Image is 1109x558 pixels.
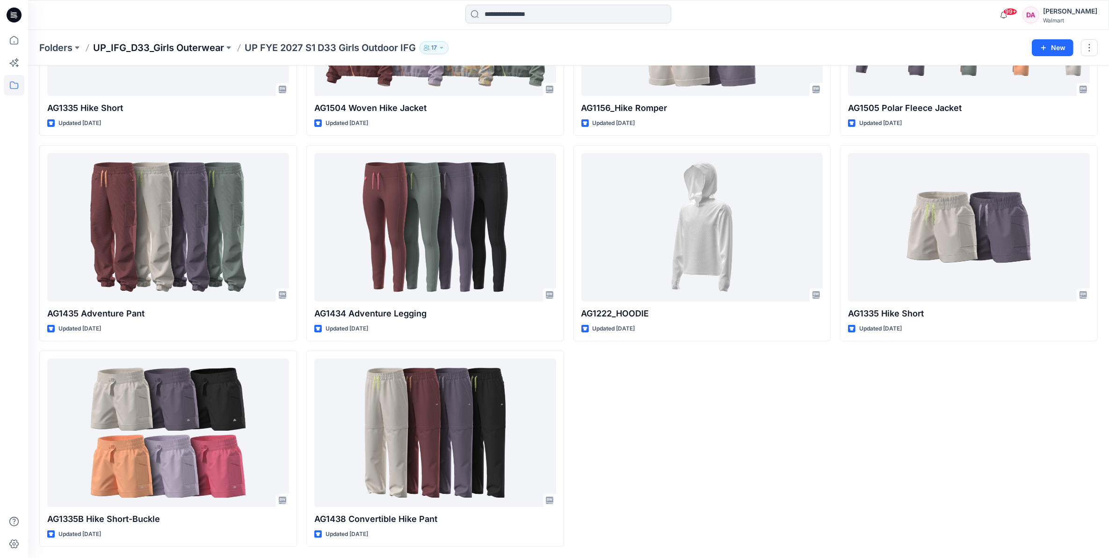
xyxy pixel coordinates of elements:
p: Updated [DATE] [859,118,902,128]
a: AG1435 Adventure Pant [47,153,289,301]
p: Updated [DATE] [58,324,101,334]
p: Updated [DATE] [326,529,368,539]
p: Updated [DATE] [593,118,635,128]
p: AG1434 Adventure Legging [314,307,556,320]
a: AG1438 Convertible Hike Pant [314,359,556,507]
a: AG1335 Hike Short [848,153,1090,301]
a: AG1434 Adventure Legging [314,153,556,301]
p: Updated [DATE] [593,324,635,334]
a: AG1222_HOODIE [581,153,823,301]
p: AG1335B Hike Short-Buckle [47,513,289,526]
p: AG1505 Polar Fleece Jacket [848,102,1090,115]
p: Updated [DATE] [58,529,101,539]
p: AG1435 Adventure Pant [47,307,289,320]
p: 17 [431,43,437,53]
a: UP_IFG_D33_Girls Outerwear [93,41,224,54]
p: AG1156_Hike Romper [581,102,823,115]
p: Updated [DATE] [326,324,368,334]
a: Folders [39,41,72,54]
button: 17 [420,41,449,54]
div: [PERSON_NAME] [1043,6,1097,17]
p: AG1438 Convertible Hike Pant [314,513,556,526]
p: AG1222_HOODIE [581,307,823,320]
a: AG1335B Hike Short-Buckle [47,359,289,507]
p: Updated [DATE] [859,324,902,334]
p: AG1504 Woven Hike Jacket [314,102,556,115]
div: Walmart [1043,17,1097,24]
span: 99+ [1003,8,1017,15]
p: AG1335 Hike Short [47,102,289,115]
div: DA [1022,7,1039,23]
p: UP FYE 2027 S1 D33 Girls Outdoor IFG [245,41,416,54]
p: AG1335 Hike Short [848,307,1090,320]
p: Updated [DATE] [58,118,101,128]
button: New [1032,39,1073,56]
p: Updated [DATE] [326,118,368,128]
